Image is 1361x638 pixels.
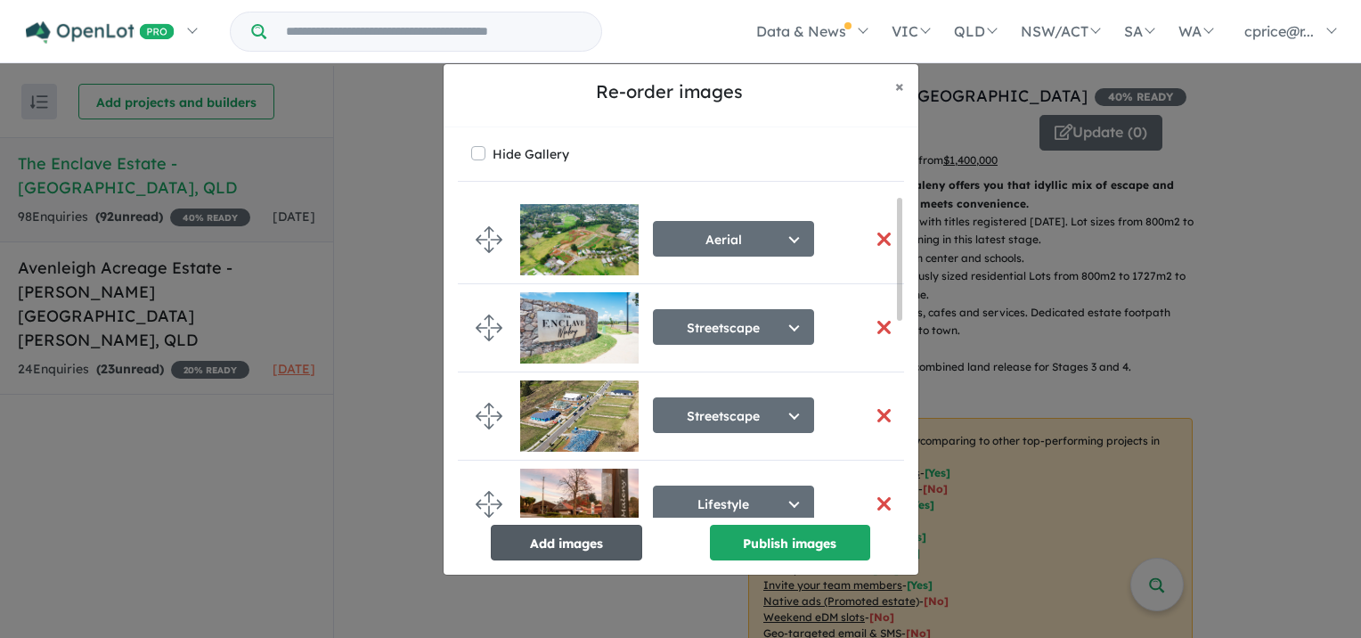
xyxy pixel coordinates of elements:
[520,469,639,540] img: The%20Enclave%20Estate%20-%20Maleny___1685682839.jpg
[1244,22,1314,40] span: cprice@r...
[653,309,814,345] button: Streetscape
[653,397,814,433] button: Streetscape
[476,491,502,518] img: drag.svg
[710,525,870,560] button: Publish images
[476,315,502,341] img: drag.svg
[26,21,175,44] img: Openlot PRO Logo White
[653,486,814,521] button: Lifestyle
[520,380,639,452] img: The%20Enclave%20Estate%20-%20Maleny___1727489011.jpg
[653,221,814,257] button: Aerial
[458,78,881,105] h5: Re-order images
[270,12,598,51] input: Try estate name, suburb, builder or developer
[476,403,502,429] img: drag.svg
[493,142,569,167] label: Hide Gallery
[491,525,642,560] button: Add images
[476,226,502,253] img: drag.svg
[520,292,639,364] img: The%20Enclave%20Estate%20-%20Maleny___1704932825.jpg
[520,204,639,275] img: The%20Enclave%20Estate%20-%20Maleny___1704931530.jpg
[895,76,904,96] span: ×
